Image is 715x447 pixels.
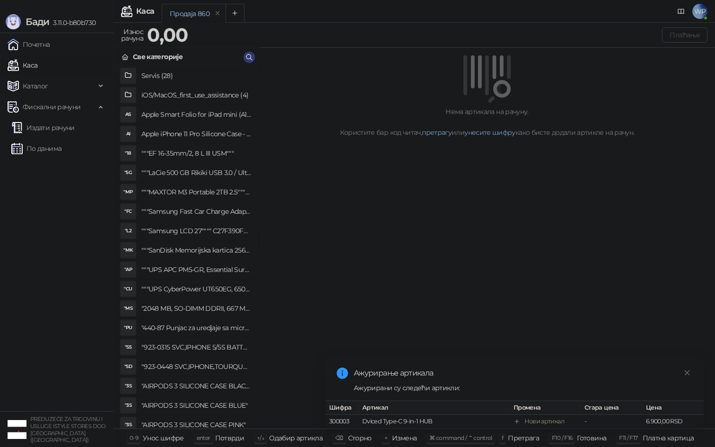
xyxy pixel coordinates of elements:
div: grid [114,66,259,429]
td: 6.900,00 RSD [642,415,704,429]
a: Каса [8,56,37,75]
div: Измена [392,432,417,444]
img: 64x64-companyLogo-77b92cf4-9946-4f36-9751-bf7bb5fd2c7d.png [8,420,26,439]
th: Стара цена [581,401,642,415]
div: "L2 [121,223,136,238]
span: close [684,369,690,376]
span: WP [692,4,707,19]
a: унесите шифру [464,128,515,137]
h4: "923-0448 SVC,IPHONE,TOURQUE DRIVER KIT .65KGF- CM Šrafciger " [141,359,251,374]
div: Претрага [508,432,539,444]
div: "SD [121,359,136,374]
div: "MP [121,184,136,200]
div: Све категорије [133,52,183,62]
span: enter [197,434,210,441]
h4: """LaCie 500 GB Rikiki USB 3.0 / Ultra Compact & Resistant aluminum / USB 3.0 / 2.5""""""" [141,165,251,180]
strong: 0,00 [147,23,188,46]
span: Бади [26,16,49,27]
th: Шифра [325,401,358,415]
h4: iOS/MacOS_first_use_assistance (4) [141,88,251,103]
div: Продаја 860 [170,9,209,19]
h4: Servis (28) [141,68,251,83]
h4: """Samsung Fast Car Charge Adapter, brzi auto punja_, boja crna""" [141,204,251,219]
h4: "AIRPODS 3 SILICONE CASE PINK" [141,417,251,432]
div: "5G [121,165,136,180]
small: PREDUZEĆE ZA TRGOVINU I USLUGE ISTYLE STORES DOO [GEOGRAPHIC_DATA] ([GEOGRAPHIC_DATA]) [30,416,106,443]
th: Цена [642,401,704,415]
span: f [502,434,503,441]
span: + [384,434,387,441]
h4: Apple Smart Folio for iPad mini (A17 Pro) - Sage [141,107,251,122]
div: "3S [121,378,136,394]
h4: "440-87 Punjac za uredjaje sa micro USB portom 4/1, Stand." [141,320,251,335]
div: AI [121,126,136,141]
span: F11 / F17 [619,434,637,441]
a: Документација [673,4,689,19]
h4: Apple iPhone 11 Pro Silicone Case - Black [141,126,251,141]
a: Издати рачуни [11,118,75,137]
td: 300003 [325,415,358,429]
div: "MS [121,301,136,316]
div: "MK [121,243,136,258]
span: 3.11.0-b80b730 [49,18,96,27]
div: Платна картица [643,432,694,444]
a: претрагу [422,128,452,137]
div: "PU [121,320,136,335]
h4: "AIRPODS 3 SILICONE CASE BLACK" [141,378,251,394]
a: Close [682,368,692,378]
span: ↑/↓ [257,434,264,441]
div: Ажурирани су следећи артикли: [354,383,692,393]
div: Потврди [215,432,244,444]
h4: "923-0315 SVC,IPHONE 5/5S BATTERY REMOVAL TRAY Držač za iPhone sa kojim se otvara display [141,340,251,355]
div: "FC [121,204,136,219]
div: Унос шифре [143,432,184,444]
td: - [581,415,642,429]
h4: "2048 MB, SO-DIMM DDRII, 667 MHz, Napajanje 1,8 0,1 V, Latencija CL5" [141,301,251,316]
button: Add tab [226,4,244,23]
div: "3S [121,398,136,413]
h4: """Samsung LCD 27"""" C27F390FHUXEN""" [141,223,251,238]
td: Dviced Type-C 9-in-1 HUB [358,415,510,429]
button: Плаћање [662,27,707,43]
h4: "AIRPODS 3 SILICONE CASE BLUE" [141,398,251,413]
img: Logo [6,14,21,29]
button: remove [211,9,224,18]
th: Артикал [358,401,510,415]
th: Промена [510,401,581,415]
span: Каталог [23,77,48,96]
a: Почетна [8,35,50,54]
div: "S5 [121,340,136,355]
div: Ажурирање артикала [354,368,692,379]
div: "18 [121,146,136,161]
h4: """UPS CyberPower UT650EG, 650VA/360W , line-int., s_uko, desktop""" [141,281,251,297]
span: 0-9 [130,434,138,441]
div: "CU [121,281,136,297]
div: Нема артикала на рачуну. Користите бар код читач, или како бисте додали артикле на рачун. [270,106,704,138]
h4: """MAXTOR M3 Portable 2TB 2.5"""" crni eksterni hard disk HX-M201TCB/GM""" [141,184,251,200]
div: "3S [121,417,136,432]
div: Износ рачуна [119,26,145,44]
span: F10 / F16 [552,434,572,441]
h4: """SanDisk Memorijska kartica 256GB microSDXC sa SD adapterom SDSQXA1-256G-GN6MA - Extreme PLUS, ... [141,243,251,258]
div: AS [121,107,136,122]
span: ⌘ command / ⌃ control [429,434,492,441]
div: "AP [121,262,136,277]
span: ⌫ [335,434,343,441]
h4: """UPS APC PM5-GR, Essential Surge Arrest,5 utic_nica""" [141,262,251,277]
h4: """EF 16-35mm/2, 8 L III USM""" [141,146,251,161]
div: Готовина [577,432,606,444]
span: Фискални рачуни [23,97,80,116]
div: Одабир артикла [269,432,323,444]
span: info-circle [337,368,348,379]
div: Сторно [348,432,372,444]
div: Каса [136,8,154,15]
a: По данима [11,139,61,158]
div: Нови артикал [524,417,564,426]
